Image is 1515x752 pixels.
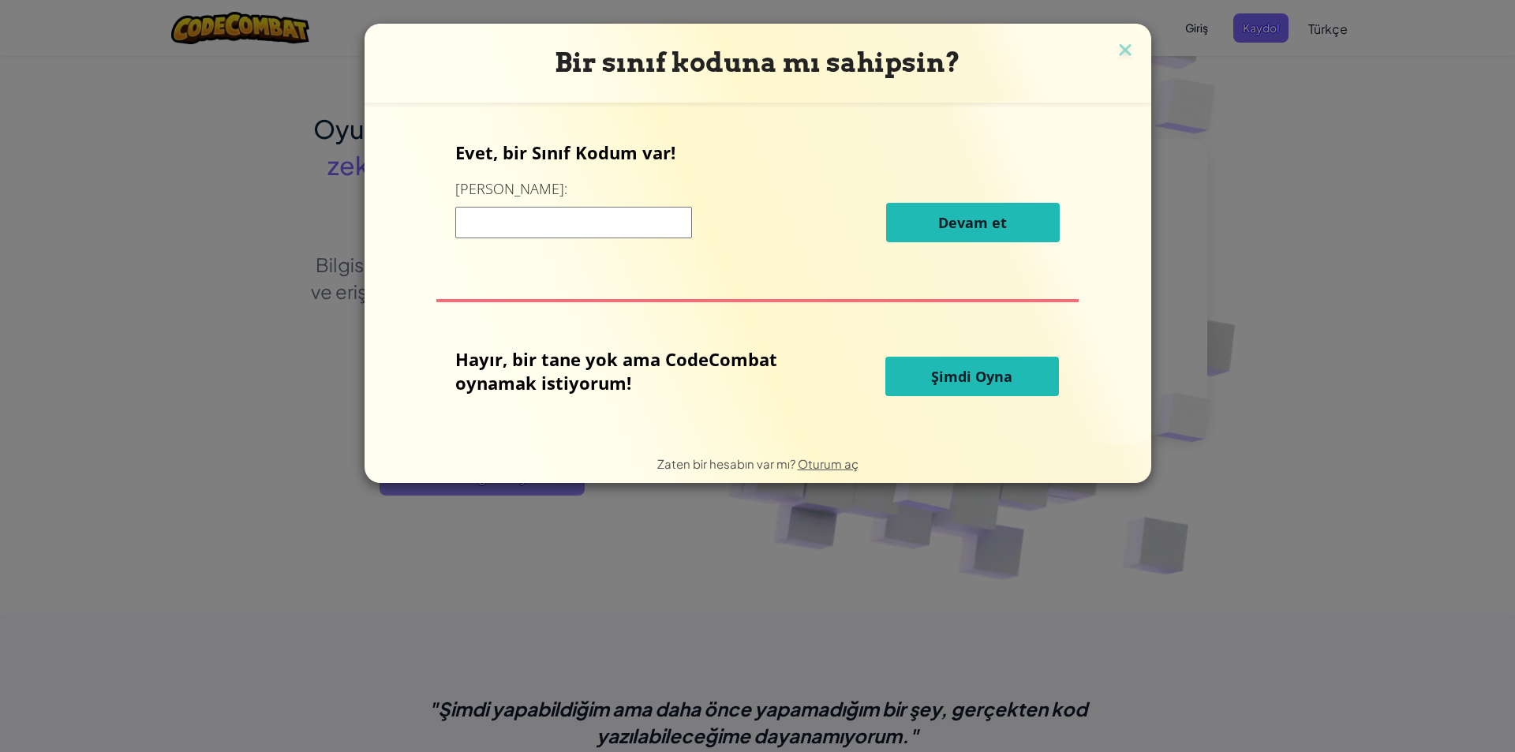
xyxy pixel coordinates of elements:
[798,456,858,471] a: Oturum aç
[555,47,960,78] span: Bir sınıf koduna mı sahipsin?
[1115,39,1135,63] img: close icon
[885,357,1059,396] button: Şimdi Oyna
[455,347,806,395] p: Hayır, bir tane yok ama CodeCombat oynamak istiyorum!
[938,213,1007,232] span: Devam et
[931,367,1012,386] span: Şimdi Oyna
[455,140,1060,164] p: Evet, bir Sınıf Kodum var!
[455,179,567,199] label: [PERSON_NAME]:
[657,456,798,471] span: Zaten bir hesabın var mı?
[886,203,1060,242] button: Devam et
